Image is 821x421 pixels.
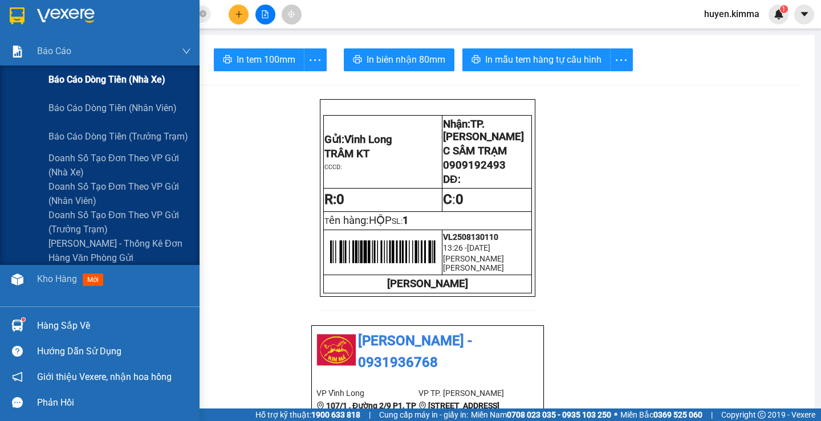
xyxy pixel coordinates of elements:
span: aim [287,10,295,18]
button: plus [229,5,249,24]
span: DĐ: [443,173,460,186]
span: file-add [261,10,269,18]
span: more [304,53,326,67]
div: C SÂM TRẠM [74,37,165,51]
span: SL: [392,216,403,226]
span: printer [223,55,232,66]
button: aim [282,5,302,24]
span: Doanh số tạo đơn theo VP gửi (nhân viên) [48,179,191,208]
div: Hướng dẫn sử dụng [37,343,191,360]
span: 0 [336,191,344,207]
span: T [324,216,392,226]
span: In biên nhận 80mm [367,52,445,67]
strong: 0708 023 035 - 0935 103 250 [507,410,611,419]
span: close-circle [200,10,206,17]
span: copyright [758,411,766,419]
span: Cung cấp máy in - giấy in: [379,408,468,421]
span: Kho hàng [37,273,77,284]
span: notification [12,371,23,382]
span: Báo cáo [37,44,71,58]
button: more [304,48,327,71]
strong: 0369 525 060 [653,410,702,419]
span: 0 [456,191,464,207]
button: printerIn tem 100mm [214,48,304,71]
button: caret-down [794,5,814,24]
span: more [611,53,632,67]
span: TRÂM KT [324,148,369,160]
strong: C [443,191,452,207]
span: 1 [403,214,409,227]
span: | [711,408,713,421]
img: logo.jpg [316,330,356,370]
div: Vĩnh Long [10,10,66,37]
span: : [443,191,464,207]
sup: 1 [22,318,25,321]
span: huyen.kimma [695,7,769,21]
span: 0909192493 [443,159,506,171]
sup: 1 [780,5,788,13]
span: CCCD: [324,164,342,171]
span: Doanh số tạo đơn theo VP gửi (nhà xe) [48,151,191,179]
span: Báo cáo dòng tiền (nhà xe) [48,72,165,87]
span: Hỗ trợ kỹ thuật: [255,408,360,421]
strong: R: [324,191,344,207]
strong: [PERSON_NAME] [387,277,468,290]
span: Gửi: [10,11,27,23]
span: plus [235,10,243,18]
span: down [182,47,191,56]
div: TRÂM KT [10,37,66,51]
span: VL2508130110 [443,232,498,242]
span: Nhận: [74,11,101,23]
img: warehouse-icon [11,320,23,332]
li: [PERSON_NAME] - 0931936768 [316,330,539,373]
span: close-circle [200,9,206,20]
span: printer [353,55,362,66]
img: warehouse-icon [11,273,23,285]
button: printerIn mẫu tem hàng tự cấu hình [462,48,611,71]
span: environment [316,402,324,410]
span: message [12,397,23,408]
span: | [369,408,371,421]
span: TP. [PERSON_NAME] [443,118,524,143]
span: Giới thiệu Vexere, nhận hoa hồng [37,370,172,384]
span: environment [418,402,426,410]
span: 1 [782,5,786,13]
span: ên hàng: [329,214,392,227]
div: 0909192493 [74,51,165,67]
img: icon-new-feature [774,9,784,19]
span: question-circle [12,346,23,357]
span: C SÂM TRẠM [443,145,507,157]
span: Báo cáo dòng tiền (nhân viên) [48,101,177,115]
span: In tem 100mm [237,52,295,67]
span: ⚪️ [614,412,617,417]
span: caret-down [799,9,810,19]
span: 13:26 - [443,243,467,252]
span: printer [472,55,481,66]
div: TP. [PERSON_NAME] [74,10,165,37]
img: logo-vxr [10,7,25,24]
span: Báo cáo dòng tiền (trưởng trạm) [48,129,188,144]
div: Phản hồi [37,394,191,411]
span: Doanh số tạo đơn theo VP gửi (trưởng trạm) [48,208,191,236]
li: VP TP. [PERSON_NAME] [418,387,521,399]
span: Miền Nam [471,408,611,421]
span: mới [83,273,103,286]
strong: 1900 633 818 [311,410,360,419]
span: HỘP [369,214,392,227]
span: [PERSON_NAME] [PERSON_NAME] [443,254,504,272]
span: [PERSON_NAME] - Thống kê đơn hàng văn phòng gửi [48,236,191,265]
button: file-add [255,5,275,24]
span: Miền Bắc [620,408,702,421]
span: In mẫu tem hàng tự cấu hình [485,52,601,67]
span: Chưa thu [72,73,114,85]
div: Hàng sắp về [37,317,191,334]
span: Nhận: [443,118,524,143]
span: [DATE] [467,243,490,252]
li: VP Vĩnh Long [316,387,418,399]
span: Gửi: [324,133,392,146]
button: printerIn biên nhận 80mm [344,48,454,71]
span: Vĩnh Long [344,133,392,146]
button: more [610,48,633,71]
img: solution-icon [11,46,23,58]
